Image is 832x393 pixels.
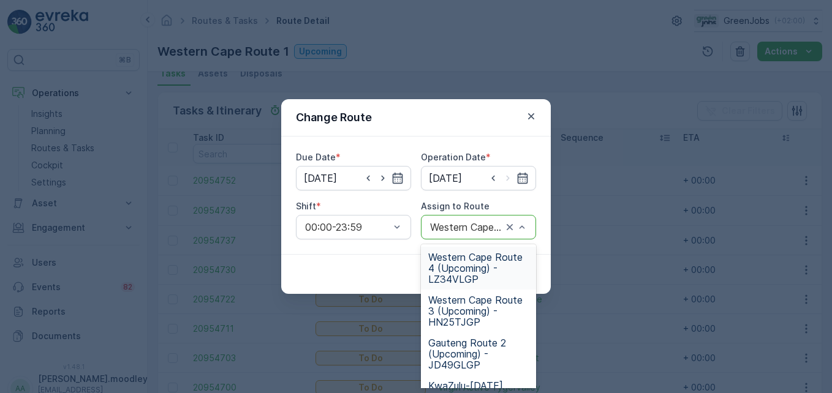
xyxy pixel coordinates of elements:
span: Western Cape Route 4 (Upcoming) - LZ34VLGP [428,252,529,285]
span: Gauteng Route 2 (Upcoming) - JD49GLGP [428,337,529,370]
span: Western Cape Route 3 (Upcoming) - HN25TJGP [428,294,529,327]
label: Assign to Route [421,201,490,211]
input: dd/mm/yyyy [296,166,411,190]
label: Operation Date [421,152,486,162]
input: dd/mm/yyyy [421,166,536,190]
label: Shift [296,201,316,211]
label: Due Date [296,152,336,162]
p: Change Route [296,109,372,126]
